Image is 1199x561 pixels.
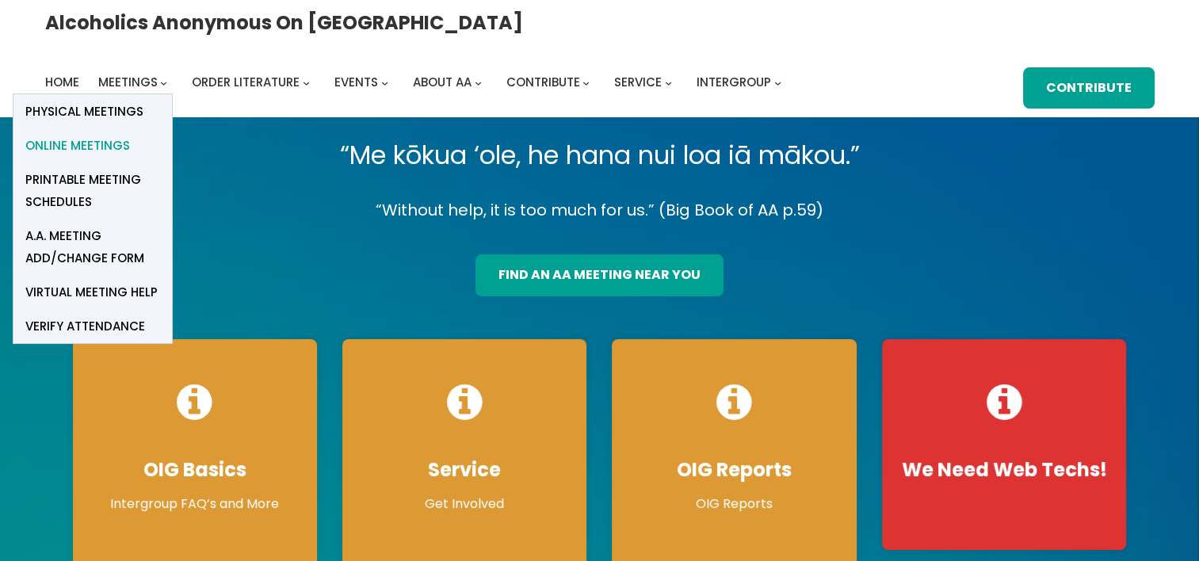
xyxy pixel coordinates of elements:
[898,458,1110,482] h4: We Need Web Techs!
[475,79,482,86] button: About AA submenu
[628,458,840,482] h4: OIG Reports
[25,225,160,269] span: A.A. Meeting Add/Change Form
[45,71,79,93] a: Home
[192,74,300,90] span: Order Literature
[25,315,145,338] span: verify attendance
[60,133,1140,177] p: “Me kōkua ‘ole, he hana nui loa iā mākou.”
[774,79,781,86] button: Intergroup submenu
[413,74,472,90] span: About AA
[13,275,172,309] a: Virtual Meeting Help
[697,74,771,90] span: Intergroup
[98,74,158,90] span: Meetings
[25,281,158,303] span: Virtual Meeting Help
[89,458,301,482] h4: OIG Basics
[358,458,571,482] h4: Service
[98,71,158,93] a: Meetings
[160,79,167,86] button: Meetings submenu
[45,71,787,93] nav: Intergroup
[13,219,172,275] a: A.A. Meeting Add/Change Form
[1023,67,1155,109] a: Contribute
[334,74,378,90] span: Events
[582,79,590,86] button: Contribute submenu
[475,254,724,296] a: find an aa meeting near you
[45,74,79,90] span: Home
[13,162,172,219] a: Printable Meeting Schedules
[25,101,143,123] span: Physical Meetings
[614,71,662,93] a: Service
[25,169,160,213] span: Printable Meeting Schedules
[334,71,378,93] a: Events
[60,197,1140,224] p: “Without help, it is too much for us.” (Big Book of AA p.59)
[614,74,662,90] span: Service
[628,494,840,513] p: OIG Reports
[697,71,771,93] a: Intergroup
[413,71,472,93] a: About AA
[303,79,310,86] button: Order Literature submenu
[506,74,580,90] span: Contribute
[13,309,172,343] a: verify attendance
[358,494,571,513] p: Get Involved
[506,71,580,93] a: Contribute
[665,79,672,86] button: Service submenu
[13,94,172,128] a: Physical Meetings
[89,494,301,513] p: Intergroup FAQ’s and More
[381,79,388,86] button: Events submenu
[45,6,523,40] a: Alcoholics Anonymous on [GEOGRAPHIC_DATA]
[25,135,130,157] span: Online Meetings
[13,128,172,162] a: Online Meetings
